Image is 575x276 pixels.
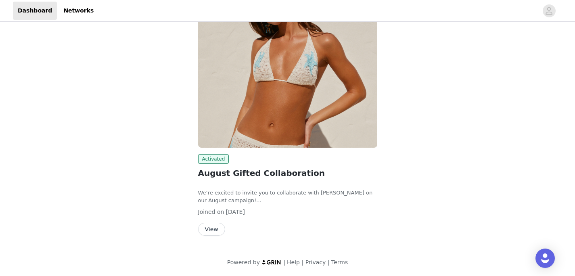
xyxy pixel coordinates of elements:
[226,209,245,215] span: [DATE]
[287,259,300,266] a: Help
[198,226,225,232] a: View
[198,167,377,179] h2: August Gifted Collaboration
[59,2,98,20] a: Networks
[261,259,282,265] img: logo
[198,223,225,236] button: View
[283,259,285,266] span: |
[331,259,348,266] a: Terms
[198,154,229,164] span: Activated
[227,259,260,266] span: Powered by
[198,209,224,215] span: Joined on
[13,2,57,20] a: Dashboard
[301,259,303,266] span: |
[328,259,330,266] span: |
[198,13,377,148] img: Peppermayo AUS
[305,259,326,266] a: Privacy
[198,189,377,205] p: We’re excited to invite you to collaborate with [PERSON_NAME] on our August campaign!
[545,4,553,17] div: avatar
[535,249,555,268] div: Open Intercom Messenger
